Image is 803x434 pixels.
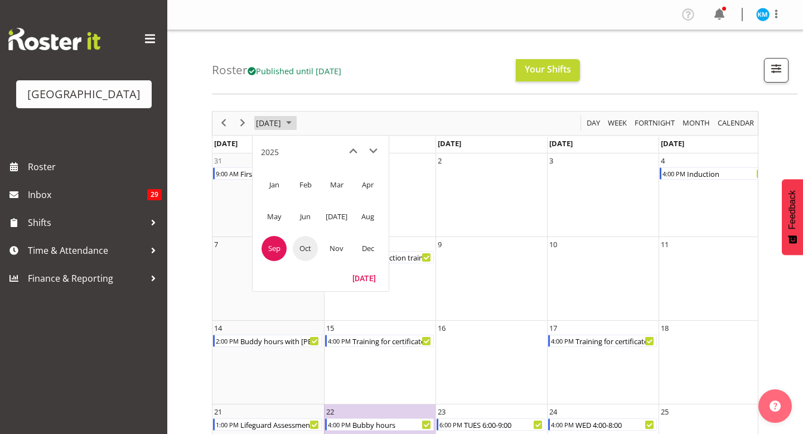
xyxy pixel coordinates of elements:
div: 31 [214,155,222,166]
div: next period [233,112,252,135]
span: 29 [147,189,162,200]
div: Training for certificate [574,335,656,346]
div: Training for certificate [351,335,433,346]
button: Timeline Day [585,116,602,130]
span: Month [681,116,711,130]
button: Timeline Week [606,116,629,130]
div: 21 [214,406,222,417]
td: Tuesday, September 2, 2025 [436,153,547,237]
span: [DATE] [549,138,573,148]
div: WED 4:00-8:00 Begin From Wednesday, September 24, 2025 at 4:00:00 PM GMT+12:00 Ends At Wednesday,... [548,418,657,431]
td: Sunday, September 14, 2025 [212,321,324,404]
div: WED 4:00-8:00 [574,419,656,430]
button: Filter Shifts [764,58,789,83]
span: Nov [324,236,349,261]
span: [DATE] [214,138,238,148]
div: 10 [549,239,557,250]
div: 14 [214,322,222,334]
span: [DATE] [255,116,282,130]
img: Rosterit website logo [8,28,100,50]
div: Induction [686,168,768,179]
span: Feb [293,172,318,197]
button: Previous [216,116,231,130]
span: Day [586,116,601,130]
div: Child Protection training [351,252,433,263]
div: 4:00 PM [327,335,351,346]
span: Aug [355,204,380,229]
div: 16 [438,322,446,334]
div: 24 [549,406,557,417]
span: Finance & Reporting [28,270,145,287]
div: 2 [438,155,442,166]
button: next month [363,141,383,161]
div: 25 [661,406,669,417]
div: 18 [661,322,669,334]
div: Buddy hours with [PERSON_NAME] [239,335,321,346]
button: Today [345,270,383,286]
div: 2:00 PM [215,335,239,346]
td: Wednesday, September 3, 2025 [547,153,659,237]
div: Bubby hours Begin From Monday, September 22, 2025 at 4:00:00 PM GMT+12:00 Ends At Monday, Septemb... [325,418,434,431]
div: TUES 6:00-9:00 [463,419,545,430]
div: 4:00 PM [661,168,686,179]
div: 6:00 PM [438,419,463,430]
td: Monday, September 15, 2025 [324,321,436,404]
div: 9 [438,239,442,250]
button: Next [235,116,250,130]
span: Feedback [787,190,797,229]
div: previous period [214,112,233,135]
span: Fortnight [633,116,676,130]
div: First aid course Begin From Sunday, August 31, 2025 at 9:00:00 AM GMT+12:00 Ends At Sunday, Augus... [213,167,322,180]
button: Timeline Month [681,116,712,130]
span: [DATE] [438,138,461,148]
span: Time & Attendance [28,242,145,259]
span: Week [607,116,628,130]
td: Wednesday, September 10, 2025 [547,237,659,321]
span: Mar [324,172,349,197]
td: Thursday, September 4, 2025 [659,153,770,237]
span: Inbox [28,186,147,203]
td: Thursday, September 18, 2025 [659,321,770,404]
div: 4:00 PM [550,419,574,430]
div: September 2025 [252,112,298,135]
div: 15 [326,322,334,334]
span: Jun [293,204,318,229]
button: Month [716,116,756,130]
span: Sep [262,236,287,261]
div: 23 [438,406,446,417]
div: Buddy hours with Hamish Begin From Sunday, September 14, 2025 at 2:00:00 PM GMT+12:00 Ends At Sun... [213,335,322,347]
div: 3 [549,155,553,166]
div: 11 [661,239,669,250]
span: [DATE] [661,138,684,148]
span: Jan [262,172,287,197]
button: Fortnight [633,116,677,130]
div: 7 [214,239,218,250]
div: Training for certificate Begin From Wednesday, September 17, 2025 at 4:00:00 PM GMT+12:00 Ends At... [548,335,657,347]
td: Sunday, August 31, 2025 [212,153,324,237]
div: 22 [326,406,334,417]
div: Lifeguard Assessment Begin From Sunday, September 21, 2025 at 1:00:00 PM GMT+12:00 Ends At Sunday... [213,418,322,431]
div: [GEOGRAPHIC_DATA] [27,86,141,103]
button: Feedback - Show survey [782,179,803,255]
div: 4:00 PM [327,419,351,430]
div: Bubby hours [351,419,433,430]
div: First aid course [239,168,321,179]
span: Published until [DATE] [248,65,341,76]
img: kate-meulenbroek11895.jpg [756,8,770,21]
div: 4 [661,155,665,166]
td: Thursday, September 11, 2025 [659,237,770,321]
span: Apr [355,172,380,197]
td: Tuesday, September 9, 2025 [436,237,547,321]
button: August 2025 [254,116,297,130]
div: title [261,141,279,163]
span: Your Shifts [525,63,571,75]
div: Induction Begin From Thursday, September 4, 2025 at 4:00:00 PM GMT+12:00 Ends At Thursday, Septem... [660,167,768,180]
h4: Roster [212,64,341,76]
div: TUES 6:00-9:00 Begin From Tuesday, September 23, 2025 at 6:00:00 PM GMT+12:00 Ends At Tuesday, Se... [437,418,545,431]
span: Roster [28,158,162,175]
div: 4:00 PM [550,335,574,346]
button: Your Shifts [516,59,580,81]
td: Tuesday, September 16, 2025 [436,321,547,404]
span: [DATE] [324,204,349,229]
span: Oct [293,236,318,261]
